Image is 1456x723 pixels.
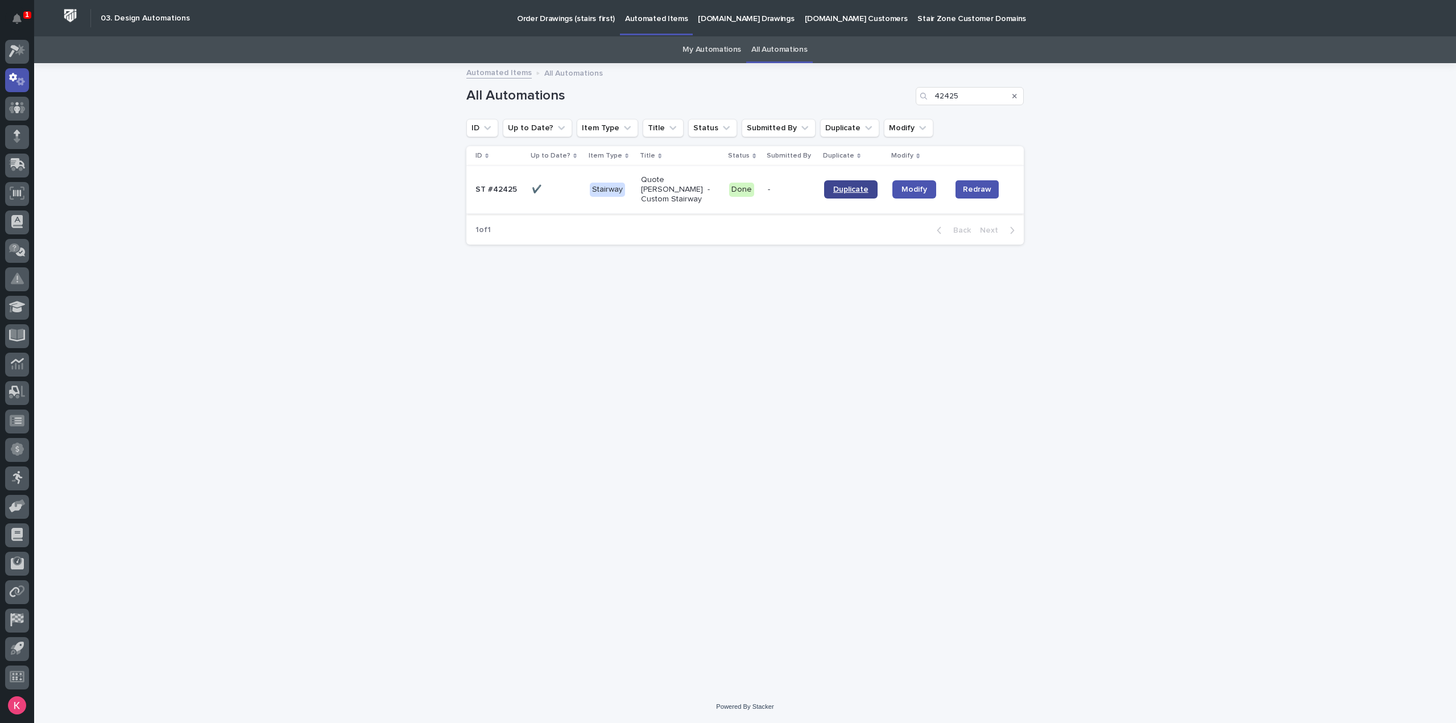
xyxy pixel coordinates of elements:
div: Notifications1 [14,14,29,32]
button: ID [466,119,498,137]
h2: 03. Design Automations [101,14,190,23]
p: - [768,185,815,195]
h1: All Automations [466,88,911,104]
button: Modify [884,119,933,137]
a: Automated Items [466,65,532,79]
button: Duplicate [820,119,879,137]
p: Status [728,150,750,162]
a: All Automations [751,36,807,63]
button: Title [643,119,684,137]
div: Stairway [590,183,625,197]
p: Quote [PERSON_NAME] - Custom Stairway [641,175,712,204]
span: Back [946,226,971,234]
p: ID [475,150,482,162]
p: Modify [891,150,913,162]
button: Redraw [955,180,999,199]
p: Title [640,150,655,162]
span: Next [980,226,1005,234]
span: Duplicate [833,185,868,193]
span: Modify [901,185,927,193]
p: 1 of 1 [466,216,500,244]
p: Submitted By [767,150,811,162]
a: Powered By Stacker [716,703,773,710]
button: Notifications [5,7,29,31]
input: Search [916,87,1024,105]
p: ST #42425 [475,185,523,195]
button: Status [688,119,737,137]
p: All Automations [544,66,603,79]
a: Duplicate [824,180,878,199]
p: Up to Date? [531,150,570,162]
span: Redraw [963,184,991,195]
p: ✔️ [532,183,544,195]
p: 1 [25,11,29,19]
button: Next [975,225,1024,236]
p: Item Type [589,150,622,162]
p: Duplicate [823,150,854,162]
button: Submitted By [742,119,816,137]
tr: ST #42425✔️✔️ StairwayQuote [PERSON_NAME] - Custom StairwayDone-DuplicateModifyRedraw [466,166,1024,213]
div: Done [729,183,754,197]
button: Back [928,225,975,236]
button: users-avatar [5,693,29,717]
a: My Automations [682,36,741,63]
img: Workspace Logo [60,5,81,26]
a: Modify [892,180,936,199]
button: Up to Date? [503,119,572,137]
button: Item Type [577,119,638,137]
